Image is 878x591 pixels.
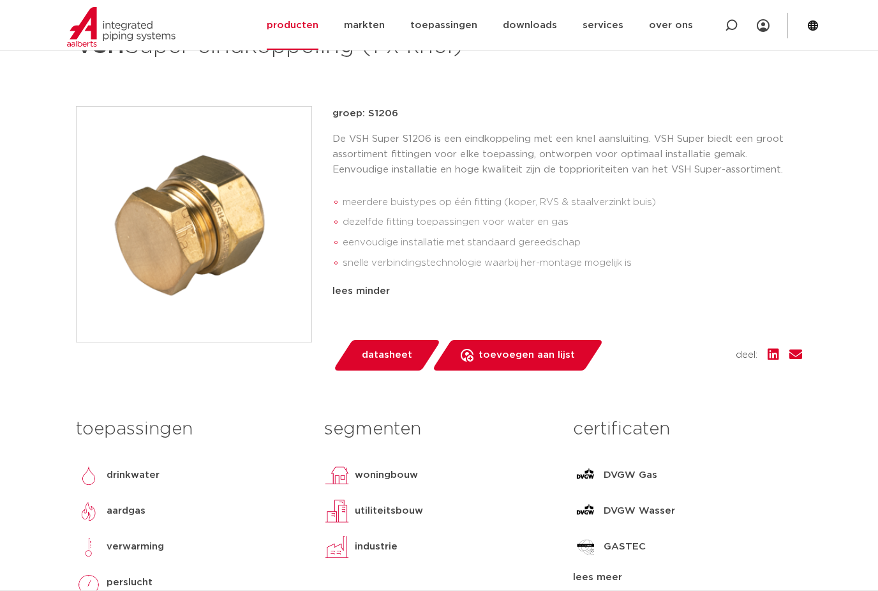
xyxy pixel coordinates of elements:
[355,503,423,518] p: utiliteitsbouw
[107,503,145,518] p: aardgas
[573,462,599,487] img: DVGW Gas
[355,539,398,554] p: industrie
[76,416,305,441] h3: toepassingen
[332,283,802,298] div: lees minder
[77,106,311,341] img: Product Image for VSH Super eindkoppeling (1 x knel)
[479,344,575,365] span: toevoegen aan lijst
[76,533,101,559] img: verwarming
[76,498,101,523] img: aardgas
[355,467,418,482] p: woningbouw
[604,503,675,518] p: DVGW Wasser
[343,211,802,232] li: dezelfde fitting toepassingen voor water en gas
[604,539,646,554] p: GASTEC
[573,498,599,523] img: DVGW Wasser
[332,131,802,177] p: De VSH Super S1206 is een eindkoppeling met een knel aansluiting. VSH Super biedt een groot assor...
[332,105,802,121] p: groep: S1206
[736,347,757,362] span: deel:
[343,232,802,252] li: eenvoudige installatie met standaard gereedschap
[107,539,164,554] p: verwarming
[343,192,802,212] li: meerdere buistypes op één fitting (koper, RVS & staalverzinkt buis)
[76,462,101,487] img: drinkwater
[343,252,802,273] li: snelle verbindingstechnologie waarbij her-montage mogelijk is
[324,533,350,559] img: industrie
[107,574,153,590] p: perslucht
[107,467,160,482] p: drinkwater
[573,533,599,559] img: GASTEC
[324,498,350,523] img: utiliteitsbouw
[573,569,802,585] div: lees meer
[324,462,350,487] img: woningbouw
[573,416,802,441] h3: certificaten
[362,344,412,365] span: datasheet
[604,467,657,482] p: DVGW Gas
[332,339,441,370] a: datasheet
[324,416,553,441] h3: segmenten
